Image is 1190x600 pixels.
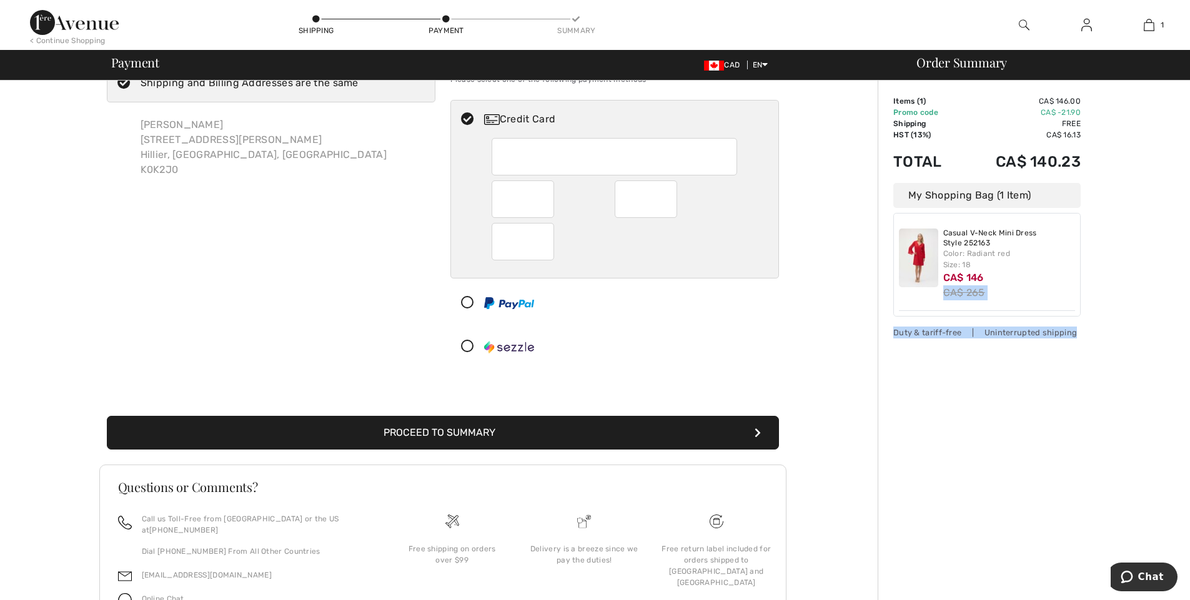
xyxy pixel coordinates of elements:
a: [EMAIL_ADDRESS][DOMAIN_NAME] [142,571,272,579]
img: Free shipping on orders over $99 [710,514,723,528]
p: Call us Toll-Free from [GEOGRAPHIC_DATA] or the US at [142,513,371,536]
td: CA$ 146.00 [961,96,1081,107]
td: Promo code [893,107,961,118]
div: [PERSON_NAME] [STREET_ADDRESS][PERSON_NAME] Hillier, [GEOGRAPHIC_DATA], [GEOGRAPHIC_DATA] K0K2J0 [131,107,397,187]
button: Proceed to Summary [107,416,779,450]
div: Order Summary [901,56,1183,69]
s: CA$ 265 [943,287,985,298]
img: Delivery is a breeze since we pay the duties! [577,514,591,528]
div: < Continue Shopping [30,35,106,46]
span: 1 [920,97,923,106]
div: Delivery is a breeze since we pay the duties! [528,543,640,566]
img: PayPal [484,297,534,309]
div: Credit Card [484,112,770,127]
img: Credit Card [484,114,500,125]
td: CA$ 16.13 [961,129,1081,140]
iframe: Secure Credit Card Frame - Expiration Year [625,185,669,214]
span: 1 [1161,19,1164,31]
a: Sign In [1071,17,1102,33]
iframe: Opens a widget where you can chat to one of our agents [1111,563,1178,594]
img: Sezzle [484,341,534,353]
img: email [118,569,132,583]
div: Shipping [297,25,335,36]
td: Shipping [893,118,961,129]
a: 1 [1118,17,1179,32]
td: CA$ 140.23 [961,140,1081,183]
div: Payment [427,25,465,36]
img: Casual V-Neck Mini Dress Style 252163 [899,229,938,287]
td: Free [961,118,1081,129]
div: Summary [557,25,595,36]
p: Dial [PHONE_NUMBER] From All Other Countries [142,546,371,557]
img: My Bag [1144,17,1154,32]
span: CA$ 146 [943,272,984,283]
div: My Shopping Bag (1 Item) [893,183,1081,208]
img: 1ère Avenue [30,10,119,35]
a: Casual V-Neck Mini Dress Style 252163 [943,229,1076,248]
div: Free shipping on orders over $99 [396,543,508,566]
img: search the website [1019,17,1029,32]
img: call [118,516,132,529]
span: Payment [111,56,159,69]
span: CAD [704,61,745,69]
div: Free return label included for orders shipped to [GEOGRAPHIC_DATA] and [GEOGRAPHIC_DATA] [660,543,773,588]
div: Duty & tariff-free | Uninterrupted shipping [893,327,1081,338]
h3: Questions or Comments? [118,481,768,493]
img: My Info [1081,17,1092,32]
div: Shipping and Billing Addresses are the same [141,76,359,91]
td: Items ( ) [893,96,961,107]
img: Free shipping on orders over $99 [445,514,459,528]
iframe: Secure Credit Card Frame - Expiration Month [502,185,546,214]
span: EN [753,61,768,69]
td: HST (13%) [893,129,961,140]
iframe: Secure Credit Card Frame - Credit Card Number [502,142,729,171]
a: [PHONE_NUMBER] [149,526,218,534]
div: Color: Radiant red Size: 18 [943,248,1076,270]
img: Canadian Dollar [704,61,724,71]
td: Total [893,140,961,183]
td: CA$ -21.90 [961,107,1081,118]
iframe: Secure Credit Card Frame - CVV [502,227,546,256]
